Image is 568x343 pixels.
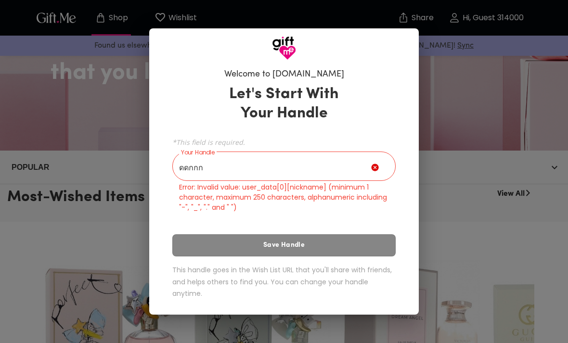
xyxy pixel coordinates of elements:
span: *This field is required. [172,138,396,147]
img: GiftMe Logo [272,36,296,60]
h6: Welcome to [DOMAIN_NAME] [224,69,344,80]
p: Error: Invalid value: user_data[0][nickname] (minimum 1 character, maximum 250 characters, alphan... [179,182,389,213]
h3: Let's Start With Your Handle [217,85,351,123]
h6: This handle goes in the Wish List URL that you'll share with friends, and helps others to find yo... [172,264,396,300]
input: Your Handle [172,154,371,181]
